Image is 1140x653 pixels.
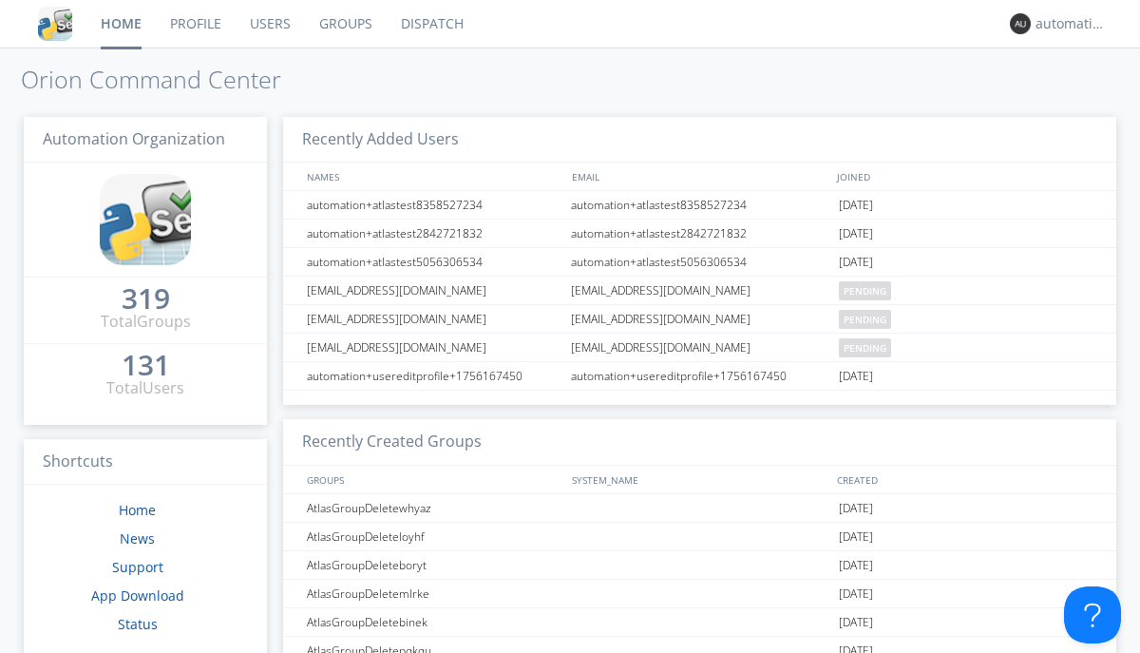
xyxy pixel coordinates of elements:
[302,305,565,333] div: [EMAIL_ADDRESS][DOMAIN_NAME]
[118,615,158,633] a: Status
[839,281,891,300] span: pending
[283,220,1116,248] a: automation+atlastest2842721832automation+atlastest2842721832[DATE]
[566,220,834,247] div: automation+atlastest2842721832
[43,128,225,149] span: Automation Organization
[122,289,170,308] div: 319
[302,523,565,550] div: AtlasGroupDeleteloyhf
[566,305,834,333] div: [EMAIL_ADDRESS][DOMAIN_NAME]
[839,608,873,637] span: [DATE]
[38,7,72,41] img: cddb5a64eb264b2086981ab96f4c1ba7
[566,191,834,219] div: automation+atlastest8358527234
[122,355,170,375] div: 131
[101,311,191,333] div: Total Groups
[839,580,873,608] span: [DATE]
[302,580,565,607] div: AtlasGroupDeletemlrke
[832,466,1098,493] div: CREATED
[832,163,1098,190] div: JOINED
[566,362,834,390] div: automation+usereditprofile+1756167450
[839,338,891,357] span: pending
[106,377,184,399] div: Total Users
[839,551,873,580] span: [DATE]
[283,523,1116,551] a: AtlasGroupDeleteloyhf[DATE]
[839,220,873,248] span: [DATE]
[283,334,1116,362] a: [EMAIL_ADDRESS][DOMAIN_NAME][EMAIL_ADDRESS][DOMAIN_NAME]pending
[122,289,170,311] a: 319
[283,248,1116,277] a: automation+atlastest5056306534automation+atlastest5056306534[DATE]
[302,494,565,522] div: AtlasGroupDeletewhyaz
[302,163,562,190] div: NAMES
[283,551,1116,580] a: AtlasGroupDeleteboryt[DATE]
[283,419,1116,466] h3: Recently Created Groups
[566,277,834,304] div: [EMAIL_ADDRESS][DOMAIN_NAME]
[302,608,565,636] div: AtlasGroupDeletebinek
[283,305,1116,334] a: [EMAIL_ADDRESS][DOMAIN_NAME][EMAIL_ADDRESS][DOMAIN_NAME]pending
[1064,586,1121,643] iframe: Toggle Customer Support
[283,362,1116,391] a: automation+usereditprofile+1756167450automation+usereditprofile+1756167450[DATE]
[566,334,834,361] div: [EMAIL_ADDRESS][DOMAIN_NAME]
[283,608,1116,637] a: AtlasGroupDeletebinek[DATE]
[567,163,832,190] div: EMAIL
[302,362,565,390] div: automation+usereditprofile+1756167450
[302,220,565,247] div: automation+atlastest2842721832
[839,523,873,551] span: [DATE]
[302,551,565,579] div: AtlasGroupDeleteboryt
[283,117,1116,163] h3: Recently Added Users
[112,558,163,576] a: Support
[283,494,1116,523] a: AtlasGroupDeletewhyaz[DATE]
[1035,14,1107,33] div: automation+atlas0004
[839,248,873,277] span: [DATE]
[91,586,184,605] a: App Download
[119,501,156,519] a: Home
[302,334,565,361] div: [EMAIL_ADDRESS][DOMAIN_NAME]
[567,466,832,493] div: SYSTEM_NAME
[24,439,267,486] h3: Shortcuts
[839,191,873,220] span: [DATE]
[839,310,891,329] span: pending
[302,191,565,219] div: automation+atlastest8358527234
[283,580,1116,608] a: AtlasGroupDeletemlrke[DATE]
[839,362,873,391] span: [DATE]
[302,248,565,276] div: automation+atlastest5056306534
[122,355,170,377] a: 131
[283,277,1116,305] a: [EMAIL_ADDRESS][DOMAIN_NAME][EMAIL_ADDRESS][DOMAIN_NAME]pending
[302,466,562,493] div: GROUPS
[566,248,834,276] div: automation+atlastest5056306534
[100,174,191,265] img: cddb5a64eb264b2086981ab96f4c1ba7
[302,277,565,304] div: [EMAIL_ADDRESS][DOMAIN_NAME]
[120,529,155,547] a: News
[1010,13,1031,34] img: 373638.png
[283,191,1116,220] a: automation+atlastest8358527234automation+atlastest8358527234[DATE]
[839,494,873,523] span: [DATE]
